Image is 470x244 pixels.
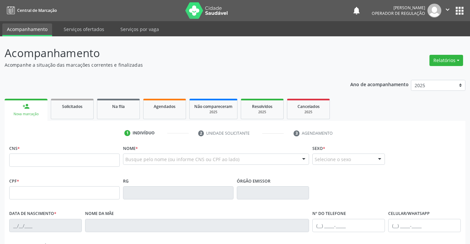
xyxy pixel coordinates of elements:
input: (__) _____-_____ [388,219,461,232]
label: Celular/WhatsApp [388,209,430,219]
div: Nova marcação [9,112,43,117]
a: Acompanhamento [2,23,52,36]
img: img [427,4,441,17]
span: Solicitados [62,104,82,109]
span: Resolvidos [252,104,272,109]
div: 2025 [246,110,279,115]
button: notifications [352,6,361,15]
label: Nome [123,143,138,154]
div: 2025 [194,110,233,115]
a: Central de Marcação [5,5,57,16]
label: Sexo [312,143,325,154]
span: Selecione o sexo [315,156,351,163]
label: RG [123,176,129,186]
span: Na fila [112,104,125,109]
input: (__) _____-_____ [312,219,385,232]
label: CPF [9,176,19,186]
div: 1 [124,130,130,136]
div: [PERSON_NAME] [372,5,425,11]
label: Órgão emissor [237,176,270,186]
button: apps [454,5,465,17]
label: Nome da mãe [85,209,114,219]
span: Busque pelo nome (ou informe CNS ou CPF ao lado) [125,156,239,163]
p: Acompanhamento [5,45,327,61]
p: Acompanhe a situação das marcações correntes e finalizadas [5,61,327,68]
div: 2025 [292,110,325,115]
div: Indivíduo [133,130,155,136]
span: Cancelados [298,104,320,109]
label: Data de nascimento [9,209,56,219]
p: Ano de acompanhamento [350,80,409,88]
div: person_add [22,103,30,110]
button: Relatórios [429,55,463,66]
label: Nº do Telefone [312,209,346,219]
span: Não compareceram [194,104,233,109]
span: Operador de regulação [372,11,425,16]
button:  [441,4,454,17]
span: Central de Marcação [17,8,57,13]
input: __/__/____ [9,219,82,232]
a: Serviços ofertados [59,23,109,35]
a: Serviços por vaga [116,23,164,35]
span: Agendados [154,104,175,109]
label: CNS [9,143,20,154]
i:  [444,6,451,13]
